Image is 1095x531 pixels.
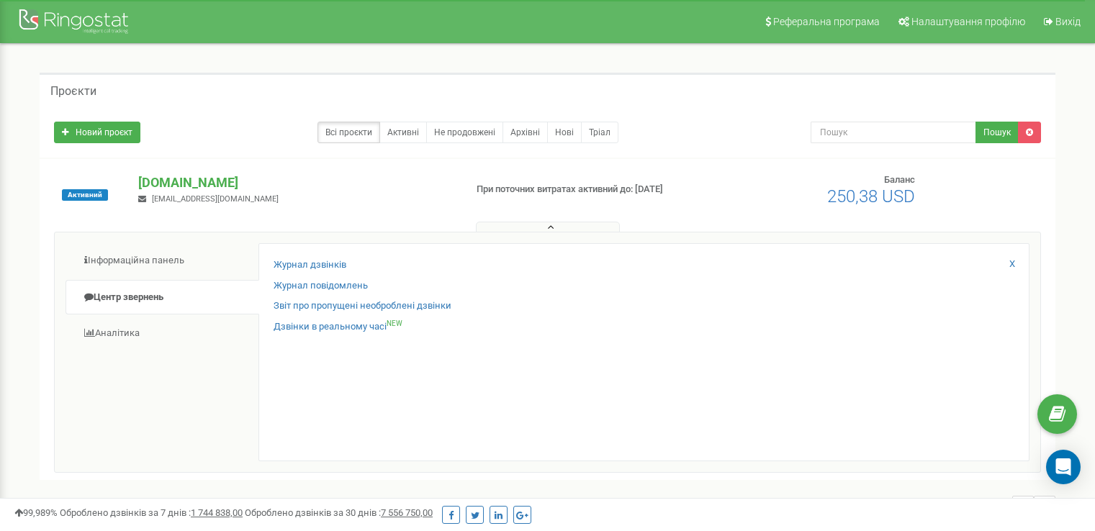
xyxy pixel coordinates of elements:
[274,320,402,334] a: Дзвінки в реальному часіNEW
[1055,16,1081,27] span: Вихід
[827,186,915,206] span: 250,38 USD
[54,122,140,143] a: Новий проєкт
[911,16,1025,27] span: Налаштування профілю
[274,299,451,313] a: Звіт про пропущені необроблені дзвінки
[60,507,243,518] span: Оброблено дзвінків за 7 днів :
[381,507,433,518] u: 7 556 750,00
[773,16,880,27] span: Реферальна програма
[387,319,402,327] sup: NEW
[14,507,58,518] span: 99,989%
[811,122,976,143] input: Пошук
[66,243,259,278] a: Інформаційна панель
[245,507,433,518] span: Оброблено дзвінків за 30 днів :
[547,122,582,143] a: Нові
[1009,258,1015,271] a: X
[62,189,108,201] span: Активний
[1046,450,1081,484] div: Open Intercom Messenger
[503,122,548,143] a: Архівні
[975,122,1019,143] button: Пошук
[66,280,259,315] a: Центр звернень
[274,279,368,293] a: Журнал повідомлень
[274,258,346,272] a: Журнал дзвінків
[581,122,618,143] a: Тріал
[477,183,707,196] p: При поточних витратах активний до: [DATE]
[970,496,1012,517] span: 1 - 1 of 1
[884,174,915,185] span: Баланс
[426,122,503,143] a: Не продовжені
[138,173,453,192] p: [DOMAIN_NAME]
[379,122,427,143] a: Активні
[152,194,279,204] span: [EMAIL_ADDRESS][DOMAIN_NAME]
[317,122,380,143] a: Всі проєкти
[191,507,243,518] u: 1 744 838,00
[66,316,259,351] a: Аналiтика
[50,85,96,98] h5: Проєкти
